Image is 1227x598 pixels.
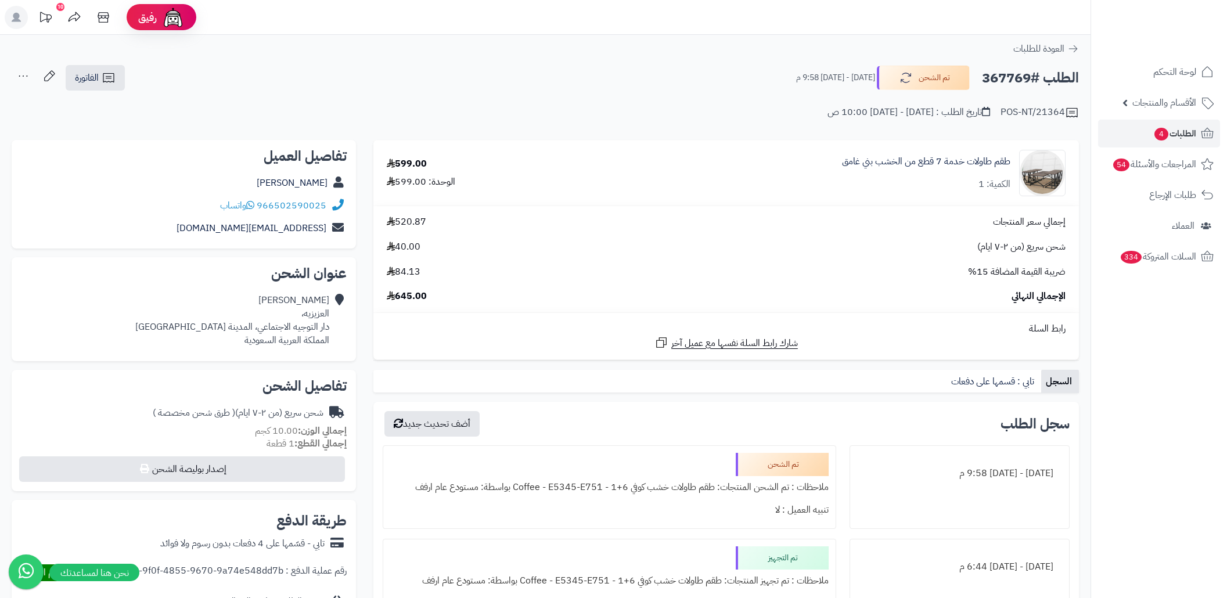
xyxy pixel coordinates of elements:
span: لوحة التحكم [1153,64,1196,80]
div: رابط السلة [378,322,1074,336]
span: شارك رابط السلة نفسها مع عميل آخر [671,337,798,350]
div: الوحدة: 599.00 [387,175,455,189]
span: 520.87 [387,215,426,229]
span: 54 [1113,158,1129,171]
span: ضريبة القيمة المضافة 15% [968,265,1066,279]
a: الطلبات4 [1098,120,1220,147]
a: طلبات الإرجاع [1098,181,1220,209]
div: [DATE] - [DATE] 9:58 م [857,462,1062,485]
div: تاريخ الطلب : [DATE] - [DATE] 10:00 ص [827,106,990,119]
a: تحديثات المنصة [31,6,60,32]
span: الإجمالي النهائي [1012,290,1066,303]
h2: عنوان الشحن [21,266,347,280]
img: ai-face.png [161,6,185,29]
div: تابي - قسّمها على 4 دفعات بدون رسوم ولا فوائد [160,537,325,550]
h2: تفاصيل الشحن [21,379,347,393]
span: السلات المتروكة [1120,248,1196,265]
a: واتساب [220,199,254,212]
span: 84.13 [387,265,420,279]
span: ( طرق شحن مخصصة ) [153,406,235,420]
strong: إجمالي القطع: [294,437,347,451]
div: [DATE] - [DATE] 6:44 م [857,556,1062,578]
div: ملاحظات : تم الشحن المنتجات: طقم طاولات خشب كوفي 6+1 - Coffee - E5345-E751 بواسطة: مستودع عام ارفف [390,476,829,499]
span: رفيق [138,10,157,24]
h3: سجل الطلب [1001,417,1070,431]
span: 40.00 [387,240,420,254]
img: 1753770575-1-90x90.jpg [1020,150,1065,196]
a: [EMAIL_ADDRESS][DOMAIN_NAME] [177,221,326,235]
button: أضف تحديث جديد [384,411,480,437]
a: [PERSON_NAME] [257,176,328,190]
a: شارك رابط السلة نفسها مع عميل آخر [654,336,798,350]
span: 334 [1121,251,1142,264]
button: إصدار بوليصة الشحن [19,456,345,482]
span: الأقسام والمنتجات [1132,95,1196,111]
h2: تفاصيل العميل [21,149,347,163]
span: 4 [1154,128,1168,141]
div: تنبيه العميل : لا [390,499,829,521]
a: تابي : قسمها على دفعات [947,370,1041,393]
small: [DATE] - [DATE] 9:58 م [796,72,875,84]
div: رقم عملية الدفع : b7fc2fd2-9f0f-4855-9670-9a74e548dd7b [100,564,347,581]
div: تم الشحن [736,453,829,476]
span: الفاتورة [75,71,99,85]
h2: الطلب #367769 [982,66,1079,90]
span: طلبات الإرجاع [1149,187,1196,203]
div: الكمية: 1 [978,178,1010,191]
a: طقم طاولات خدمة 7 قطع من الخشب بني غامق [842,155,1010,168]
a: السلات المتروكة334 [1098,243,1220,271]
div: تم التجهيز [736,546,829,570]
a: لوحة التحكم [1098,58,1220,86]
span: شحن سريع (من ٢-٧ ايام) [977,240,1066,254]
a: 966502590025 [257,199,326,212]
a: العملاء [1098,212,1220,240]
a: العودة للطلبات [1013,42,1079,56]
button: تم الشحن [877,66,970,90]
h2: طريقة الدفع [276,514,347,528]
span: المراجعات والأسئلة [1112,156,1196,172]
strong: إجمالي الوزن: [298,424,347,438]
small: 10.00 كجم [255,424,347,438]
div: 10 [56,3,64,11]
a: المراجعات والأسئلة54 [1098,150,1220,178]
small: 1 قطعة [267,437,347,451]
a: السجل [1041,370,1079,393]
span: الطلبات [1153,125,1196,142]
div: 599.00 [387,157,427,171]
a: الفاتورة [66,65,125,91]
div: [PERSON_NAME] العزيزيه، دار التوجيه الاجتماعي، المدينة [GEOGRAPHIC_DATA] المملكة العربية السعودية [135,294,329,347]
span: العودة للطلبات [1013,42,1064,56]
div: POS-NT/21364 [1001,106,1079,120]
div: ملاحظات : تم تجهيز المنتجات: طقم طاولات خشب كوفي 6+1 - Coffee - E5345-E751 بواسطة: مستودع عام ارفف [390,570,829,592]
span: العملاء [1172,218,1194,234]
span: 645.00 [387,290,427,303]
div: شحن سريع (من ٢-٧ ايام) [153,406,323,420]
span: إجمالي سعر المنتجات [993,215,1066,229]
